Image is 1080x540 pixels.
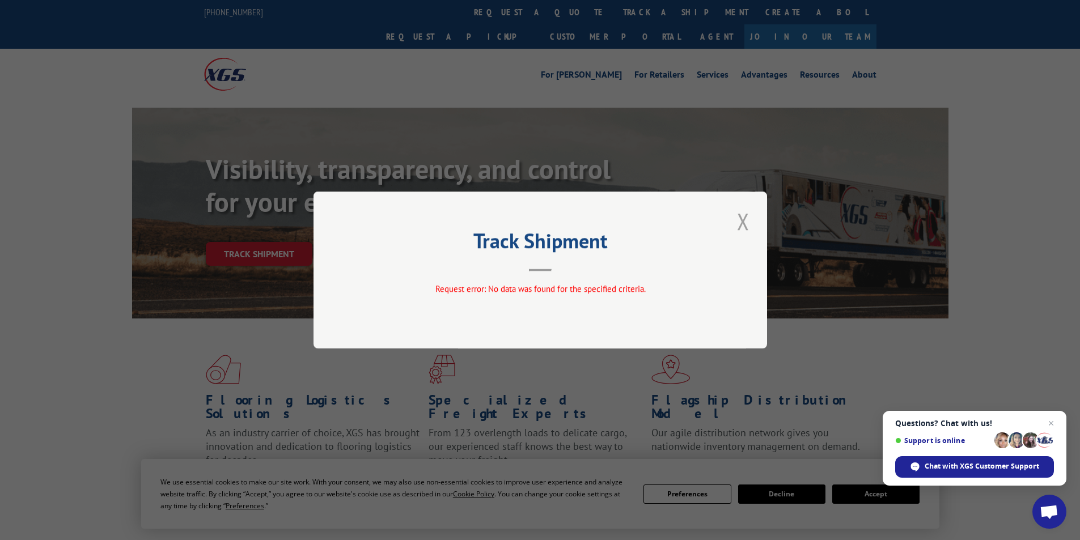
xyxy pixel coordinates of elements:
[925,461,1039,471] span: Chat with XGS Customer Support
[734,206,753,237] button: Close modal
[370,233,710,254] h2: Track Shipment
[895,456,1054,478] span: Chat with XGS Customer Support
[895,436,990,445] span: Support is online
[435,283,645,294] span: Request error: No data was found for the specified criteria.
[895,419,1054,428] span: Questions? Chat with us!
[1032,495,1066,529] a: Open chat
